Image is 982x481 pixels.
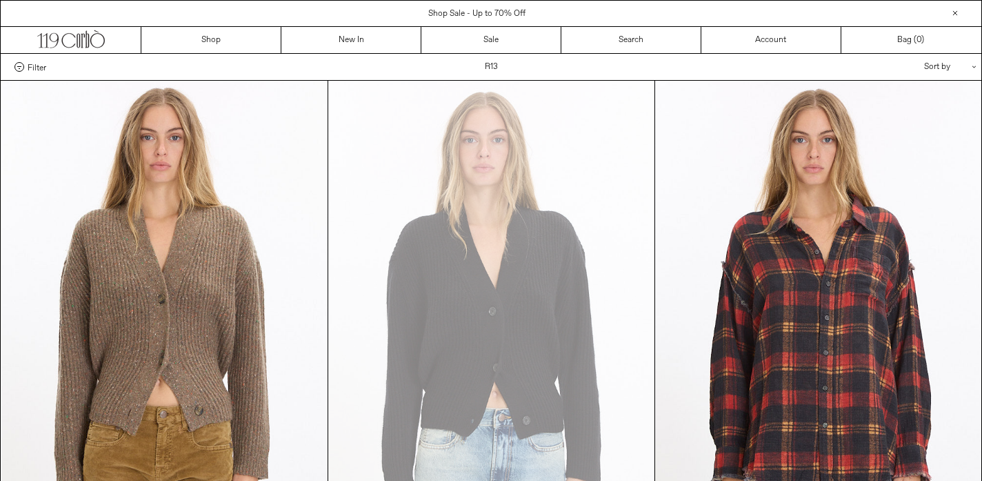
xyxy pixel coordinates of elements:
span: Filter [28,62,46,72]
a: Account [701,27,841,53]
div: Sort by [843,54,968,80]
a: Shop Sale - Up to 70% Off [428,8,525,19]
span: 0 [916,35,921,46]
a: Shop [141,27,281,53]
a: New In [281,27,421,53]
a: Search [561,27,701,53]
a: Sale [421,27,561,53]
a: Bag () [841,27,981,53]
span: ) [916,34,924,46]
